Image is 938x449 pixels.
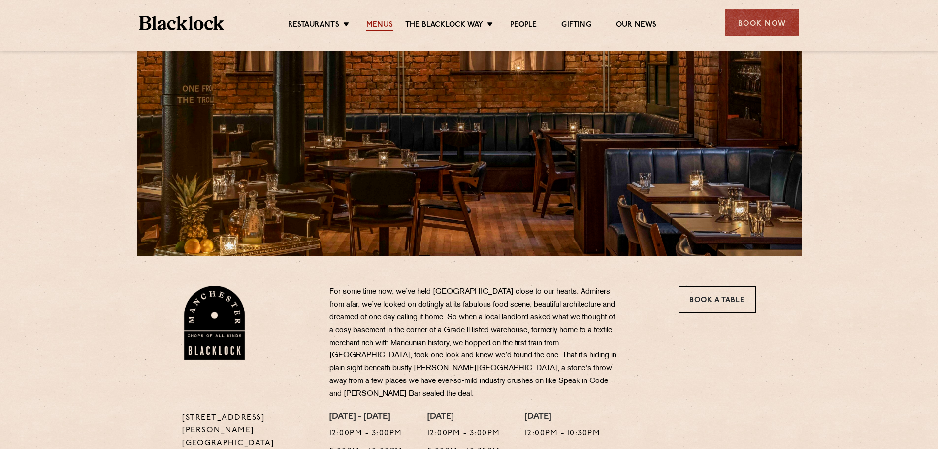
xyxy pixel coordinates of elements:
[427,412,500,423] h4: [DATE]
[405,20,483,31] a: The Blacklock Way
[139,16,225,30] img: BL_Textured_Logo-footer-cropped.svg
[427,427,500,440] p: 12:00pm - 3:00pm
[525,412,601,423] h4: [DATE]
[329,427,403,440] p: 12:00pm - 3:00pm
[329,412,403,423] h4: [DATE] - [DATE]
[182,286,247,360] img: BL_Manchester_Logo-bleed.png
[679,286,756,313] a: Book a Table
[329,286,620,401] p: For some time now, we’ve held [GEOGRAPHIC_DATA] close to our hearts. Admirers from afar, we’ve lo...
[616,20,657,31] a: Our News
[525,427,601,440] p: 12:00pm - 10:30pm
[366,20,393,31] a: Menus
[561,20,591,31] a: Gifting
[725,9,799,36] div: Book Now
[288,20,339,31] a: Restaurants
[510,20,537,31] a: People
